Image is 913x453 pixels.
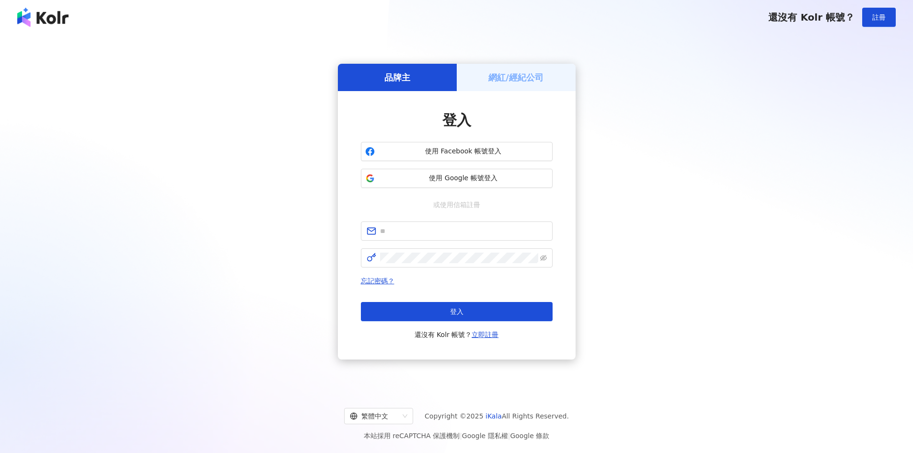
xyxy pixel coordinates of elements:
[442,112,471,128] span: 登入
[427,199,487,210] span: 或使用信箱註冊
[460,432,462,440] span: |
[361,277,394,285] a: 忘記密碼？
[415,329,499,340] span: 還沒有 Kolr 帳號？
[488,71,543,83] h5: 網紅/經紀公司
[361,169,553,188] button: 使用 Google 帳號登入
[862,8,896,27] button: 註冊
[17,8,69,27] img: logo
[510,432,549,440] a: Google 條款
[361,142,553,161] button: 使用 Facebook 帳號登入
[425,410,569,422] span: Copyright © 2025 All Rights Reserved.
[872,13,886,21] span: 註冊
[462,432,508,440] a: Google 隱私權
[384,71,410,83] h5: 品牌主
[379,174,548,183] span: 使用 Google 帳號登入
[768,12,855,23] span: 還沒有 Kolr 帳號？
[379,147,548,156] span: 使用 Facebook 帳號登入
[472,331,498,338] a: 立即註冊
[540,255,547,261] span: eye-invisible
[485,412,502,420] a: iKala
[450,308,463,315] span: 登入
[364,430,549,441] span: 本站採用 reCAPTCHA 保護機制
[508,432,510,440] span: |
[350,408,399,424] div: 繁體中文
[361,302,553,321] button: 登入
